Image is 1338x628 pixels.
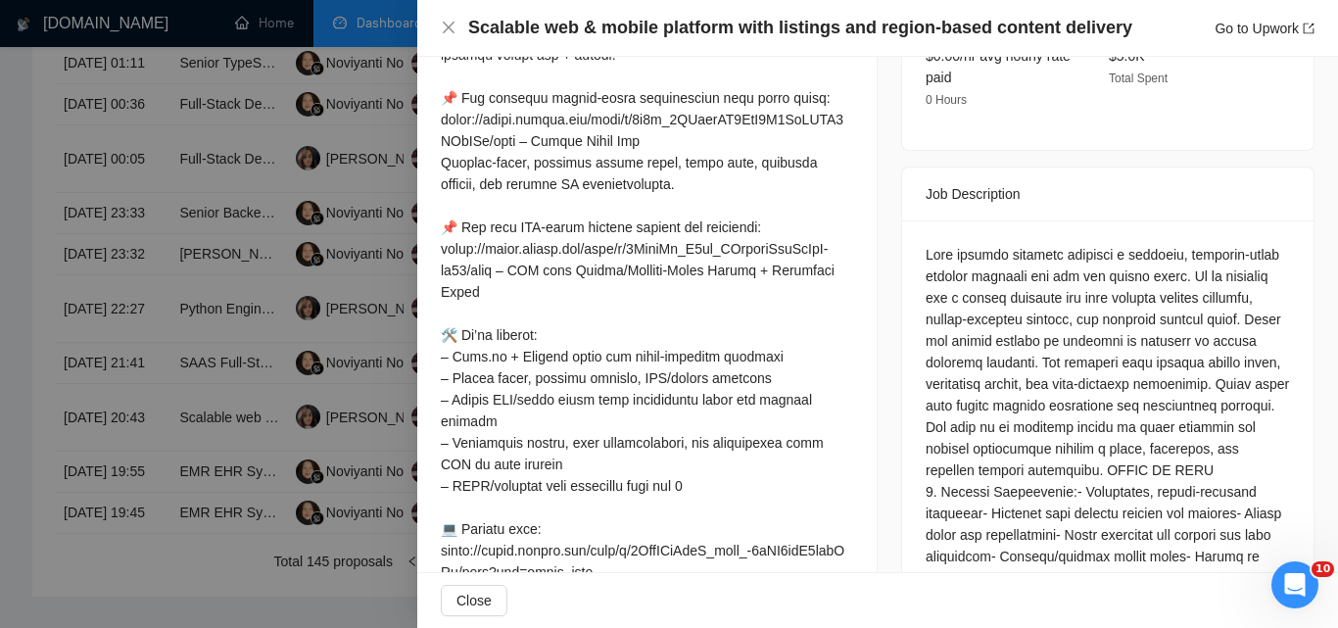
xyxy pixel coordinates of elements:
[441,585,507,616] button: Close
[441,20,456,36] button: Close
[1271,561,1318,608] iframe: Intercom live chat
[1215,21,1314,36] a: Go to Upworkexport
[456,590,492,611] span: Close
[1109,72,1168,85] span: Total Spent
[926,168,1290,220] div: Job Description
[1312,561,1334,577] span: 10
[926,93,967,107] span: 0 Hours
[441,20,456,35] span: close
[1303,23,1314,34] span: export
[468,16,1132,40] h4: Scalable web & mobile platform with listings and region-based content delivery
